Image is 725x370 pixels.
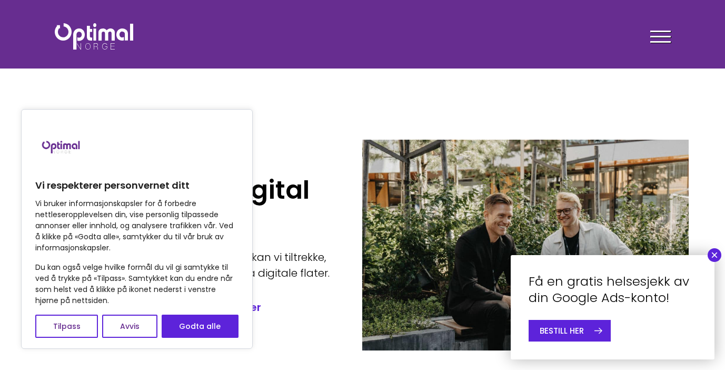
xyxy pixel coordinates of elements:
[162,315,239,338] button: Godta alle
[35,262,239,306] p: Du kan også velge hvilke formål du vil gi samtykke til ved å trykke på «Tilpass». Samtykket kan d...
[35,179,239,192] p: Vi respekterer personvernet ditt
[35,315,98,338] button: Tilpass
[529,273,697,306] h4: Få en gratis helsesjekk av din Google Ads-konto!
[529,320,611,342] a: BESTILL HER
[35,198,239,254] p: Vi bruker informasjonskapsler for å forbedre nettleseropplevelsen din, vise personlig tilpassede ...
[708,248,721,262] button: Close
[55,23,133,50] img: Optimal Norge
[102,315,157,338] button: Avvis
[35,120,88,173] img: Brand logo
[21,109,253,349] div: Vi respekterer personvernet ditt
